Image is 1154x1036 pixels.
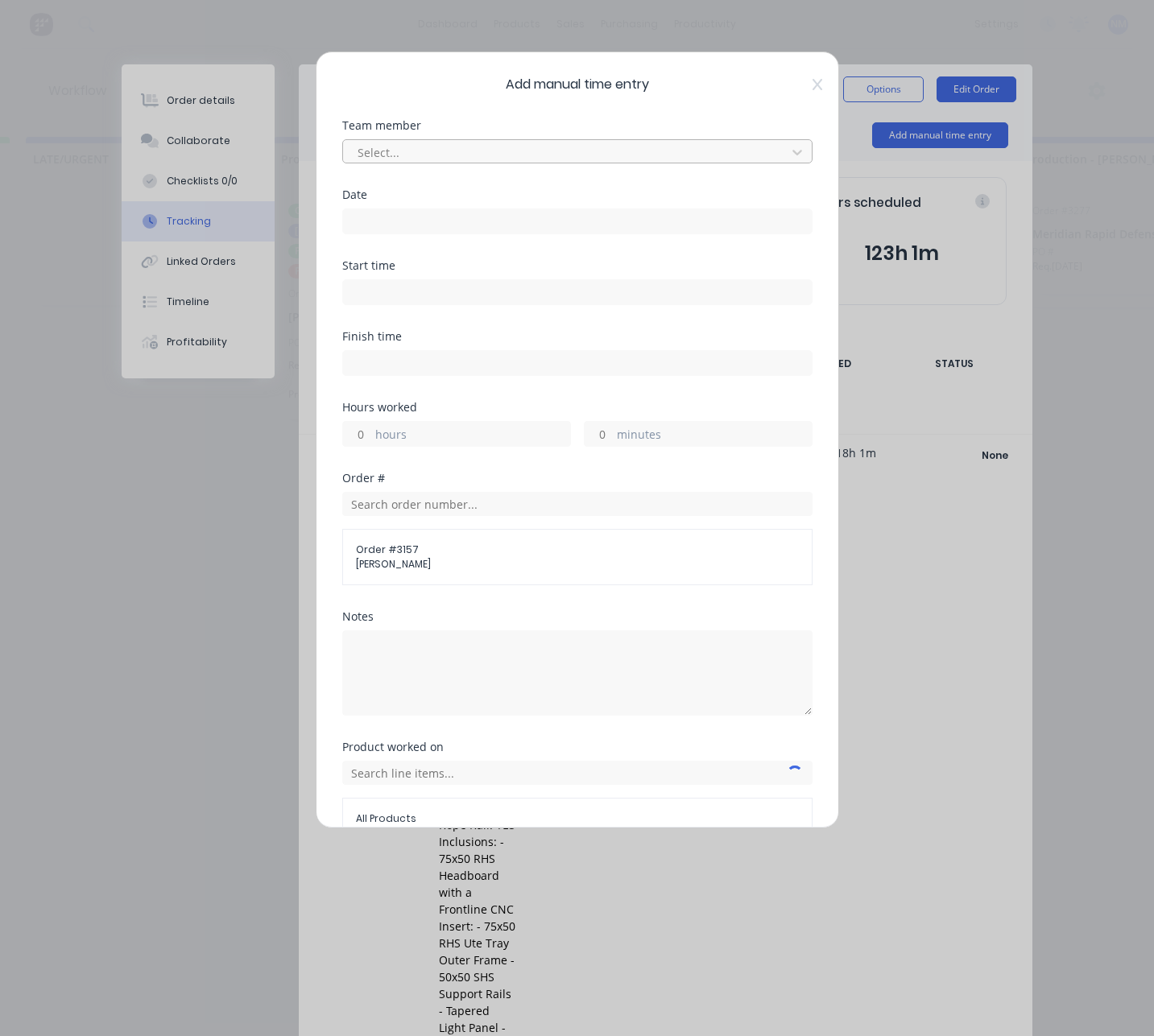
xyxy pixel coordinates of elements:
div: Order # [342,473,813,484]
div: Team member [342,120,813,131]
div: Product worked on [342,741,813,753]
label: hours [375,426,570,446]
div: Notes [342,611,813,622]
input: 0 [343,422,371,446]
input: 0 [585,422,613,446]
label: minutes [617,426,812,446]
div: Hours worked [342,402,813,413]
span: Add manual time entry [342,75,813,94]
div: Finish time [342,331,813,342]
span: All Products [356,811,799,826]
div: Date [342,189,813,200]
span: Order # 3157 [356,543,799,557]
input: Search line items... [342,761,813,785]
div: Start time [342,260,813,271]
input: Search order number... [342,492,813,516]
span: [PERSON_NAME] [356,557,799,572]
